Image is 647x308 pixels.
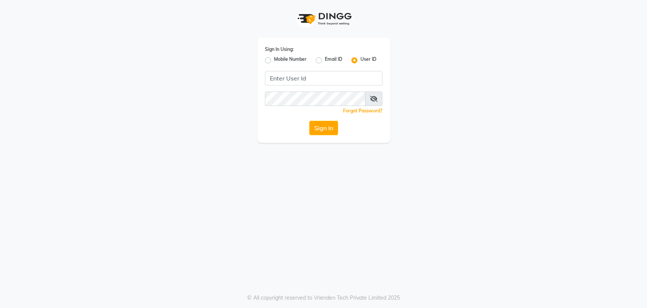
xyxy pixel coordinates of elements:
label: User ID [360,56,376,65]
input: Username [265,71,382,85]
input: Username [265,92,365,106]
a: Forgot Password? [343,108,382,114]
button: Sign In [309,121,338,135]
label: Email ID [325,56,342,65]
label: Sign In Using: [265,46,294,53]
img: logo1.svg [293,8,354,30]
label: Mobile Number [274,56,307,65]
